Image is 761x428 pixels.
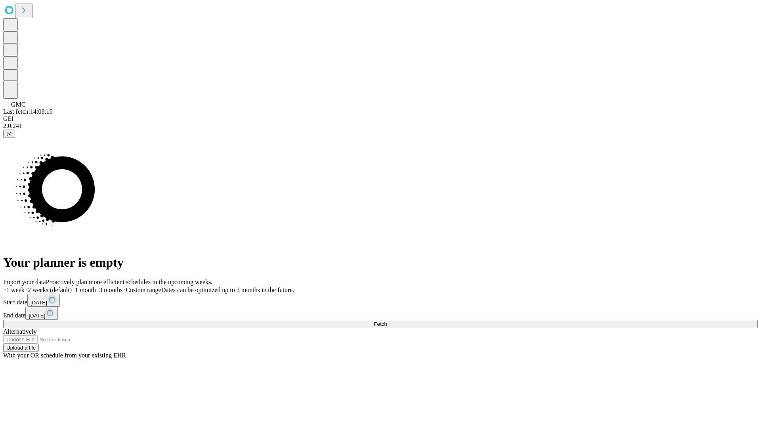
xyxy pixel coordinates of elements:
[374,321,387,327] span: Fetch
[3,307,758,320] div: End date
[25,307,58,320] button: [DATE]
[3,344,39,352] button: Upload a file
[6,287,25,293] span: 1 week
[3,130,15,138] button: @
[3,294,758,307] div: Start date
[161,287,294,293] span: Dates can be optimized up to 3 months in the future.
[3,108,53,115] span: Last fetch: 14:08:19
[27,294,60,307] button: [DATE]
[126,287,161,293] span: Custom range
[46,279,212,285] span: Proactively plan more efficient schedules in the upcoming weeks.
[99,287,122,293] span: 3 months
[3,328,36,335] span: Alternatively
[3,255,758,270] h1: Your planner is empty
[3,279,46,285] span: Import your data
[28,287,72,293] span: 2 weeks (default)
[3,320,758,328] button: Fetch
[29,313,45,319] span: [DATE]
[75,287,96,293] span: 1 month
[11,101,25,108] span: GMC
[3,115,758,122] div: GEI
[6,131,12,137] span: @
[31,300,47,306] span: [DATE]
[3,122,758,130] div: 2.0.241
[3,352,126,359] span: With your OR schedule from your existing EHR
